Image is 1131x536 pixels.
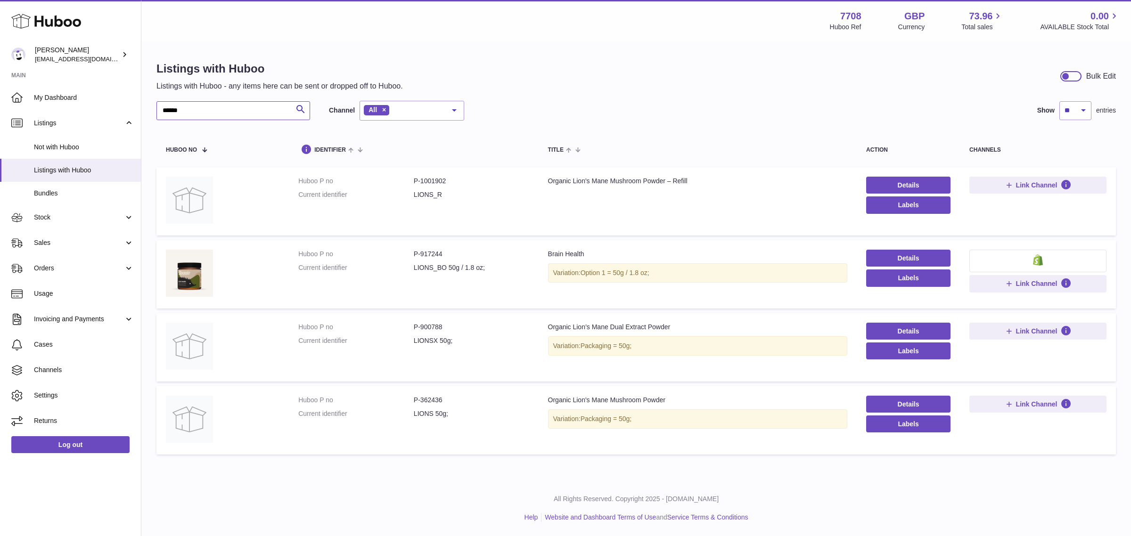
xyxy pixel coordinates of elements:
img: shopify-small.png [1033,254,1043,266]
a: 73.96 Total sales [961,10,1003,32]
span: title [548,147,564,153]
button: Link Channel [969,396,1106,413]
span: Listings [34,119,124,128]
a: Log out [11,436,130,453]
dd: LIONS_BO 50g / 1.8 oz; [414,263,529,272]
span: [EMAIL_ADDRESS][DOMAIN_NAME] [35,55,139,63]
img: Brain Health [166,250,213,297]
strong: 7708 [840,10,861,23]
a: Details [866,323,951,340]
button: Labels [866,415,951,432]
span: Orders [34,264,124,273]
dt: Current identifier [298,263,414,272]
dt: Huboo P no [298,177,414,186]
strong: GBP [904,10,925,23]
label: Channel [329,106,355,115]
span: 0.00 [1090,10,1109,23]
div: Variation: [548,409,847,429]
span: Packaging = 50g; [581,342,632,349]
span: Link Channel [1016,327,1057,335]
span: Not with Huboo [34,143,134,152]
span: Cases [34,340,134,349]
dt: Huboo P no [298,396,414,405]
dd: LIONS 50g; [414,409,529,418]
span: Packaging = 50g; [581,415,632,422]
dt: Huboo P no [298,323,414,332]
a: Website and Dashboard Terms of Use [545,513,656,521]
span: Settings [34,391,134,400]
a: Details [866,250,951,267]
a: Help [525,513,538,521]
div: Bulk Edit [1086,71,1116,81]
span: Link Channel [1016,279,1057,288]
dd: P-900788 [414,323,529,332]
button: Labels [866,196,951,213]
a: Details [866,396,951,413]
button: Link Channel [969,323,1106,340]
p: Listings with Huboo - any items here can be sent or dropped off to Huboo. [156,81,403,91]
span: Total sales [961,23,1003,32]
h1: Listings with Huboo [156,61,403,76]
div: Organic Lion's Mane Mushroom Powder [548,396,847,405]
img: internalAdmin-7708@internal.huboo.com [11,48,25,62]
dd: LIONSX 50g; [414,336,529,345]
span: Listings with Huboo [34,166,134,175]
div: [PERSON_NAME] [35,46,120,64]
span: Channels [34,365,134,374]
dd: P-362436 [414,396,529,405]
p: All Rights Reserved. Copyright 2025 - [DOMAIN_NAME] [149,495,1123,504]
span: entries [1096,106,1116,115]
div: Organic Lion's Mane Mushroom Powder – Refill [548,177,847,186]
span: All [369,106,377,114]
span: My Dashboard [34,93,134,102]
div: Currency [898,23,925,32]
img: Organic Lion's Mane Mushroom Powder – Refill [166,177,213,224]
div: channels [969,147,1106,153]
span: Bundles [34,189,134,198]
span: Huboo no [166,147,197,153]
button: Labels [866,342,951,359]
div: Variation: [548,336,847,356]
dt: Huboo P no [298,250,414,259]
a: Service Terms & Conditions [667,513,748,521]
button: Link Channel [969,177,1106,194]
img: Organic Lion’s Mane Dual Extract Powder [166,323,213,370]
span: AVAILABLE Stock Total [1040,23,1120,32]
span: Usage [34,289,134,298]
span: 73.96 [969,10,992,23]
li: and [541,513,748,522]
div: action [866,147,951,153]
label: Show [1037,106,1055,115]
dd: LIONS_R [414,190,529,199]
div: Organic Lion’s Mane Dual Extract Powder [548,323,847,332]
span: Stock [34,213,124,222]
button: Labels [866,269,951,286]
div: Huboo Ref [830,23,861,32]
div: Brain Health [548,250,847,259]
dd: P-917244 [414,250,529,259]
button: Link Channel [969,275,1106,292]
dt: Current identifier [298,336,414,345]
dt: Current identifier [298,409,414,418]
div: Variation: [548,263,847,283]
span: Returns [34,416,134,425]
a: 0.00 AVAILABLE Stock Total [1040,10,1120,32]
span: Sales [34,238,124,247]
a: Details [866,177,951,194]
span: Invoicing and Payments [34,315,124,324]
span: Option 1 = 50g / 1.8 oz; [581,269,649,276]
span: identifier [314,147,346,153]
dd: P-1001902 [414,177,529,186]
span: Link Channel [1016,400,1057,408]
dt: Current identifier [298,190,414,199]
img: Organic Lion's Mane Mushroom Powder [166,396,213,443]
span: Link Channel [1016,181,1057,189]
